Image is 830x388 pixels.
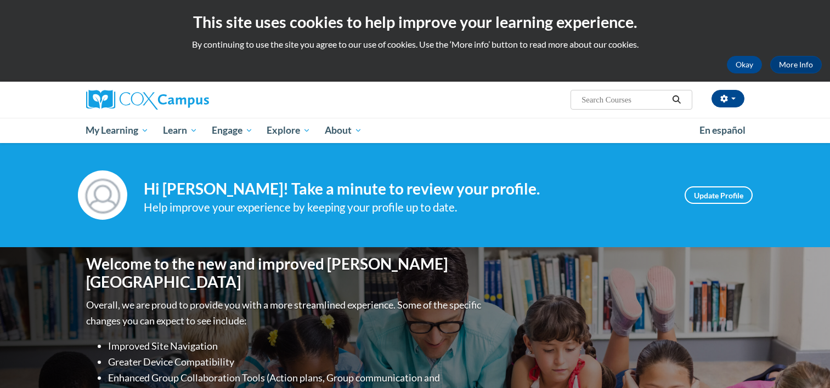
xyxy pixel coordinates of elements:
[108,338,484,354] li: Improved Site Navigation
[325,124,362,137] span: About
[108,354,484,370] li: Greater Device Compatibility
[267,124,310,137] span: Explore
[668,93,685,106] button: Search
[685,186,753,204] a: Update Profile
[712,90,744,107] button: Account Settings
[318,118,369,143] a: About
[259,118,318,143] a: Explore
[727,56,762,73] button: Okay
[86,255,484,292] h1: Welcome to the new and improved [PERSON_NAME][GEOGRAPHIC_DATA]
[86,90,295,110] a: Cox Campus
[86,90,209,110] img: Cox Campus
[78,170,127,220] img: Profile Image
[580,93,668,106] input: Search Courses
[8,38,822,50] p: By continuing to use the site you agree to our use of cookies. Use the ‘More info’ button to read...
[79,118,156,143] a: My Learning
[86,124,149,137] span: My Learning
[70,118,761,143] div: Main menu
[144,198,668,216] div: Help improve your experience by keeping your profile up to date.
[699,124,746,136] span: En español
[786,344,821,379] iframe: Button to launch messaging window
[692,119,753,142] a: En español
[86,297,484,329] p: Overall, we are proud to provide you with a more streamlined experience. Some of the specific cha...
[205,118,260,143] a: Engage
[163,124,197,137] span: Learn
[156,118,205,143] a: Learn
[144,180,668,198] h4: Hi [PERSON_NAME]! Take a minute to review your profile.
[212,124,253,137] span: Engage
[8,11,822,33] h2: This site uses cookies to help improve your learning experience.
[770,56,822,73] a: More Info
